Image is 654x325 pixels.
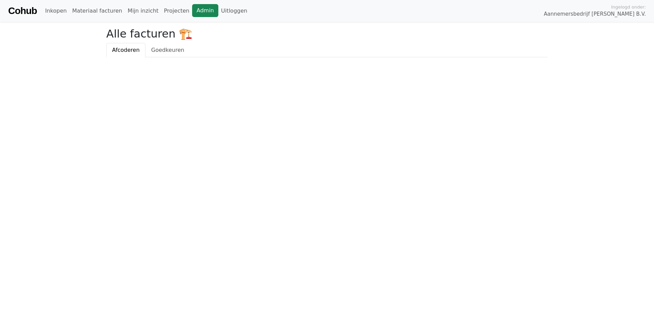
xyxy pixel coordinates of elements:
[218,4,250,18] a: Uitloggen
[106,27,548,40] h2: Alle facturen 🏗️
[106,43,145,57] a: Afcoderen
[611,4,646,10] span: Ingelogd onder:
[125,4,161,18] a: Mijn inzicht
[192,4,218,17] a: Admin
[8,3,37,19] a: Cohub
[544,10,646,18] span: Aannemersbedrijf [PERSON_NAME] B.V.
[145,43,190,57] a: Goedkeuren
[151,47,184,53] span: Goedkeuren
[69,4,125,18] a: Materiaal facturen
[161,4,192,18] a: Projecten
[112,47,140,53] span: Afcoderen
[42,4,69,18] a: Inkopen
